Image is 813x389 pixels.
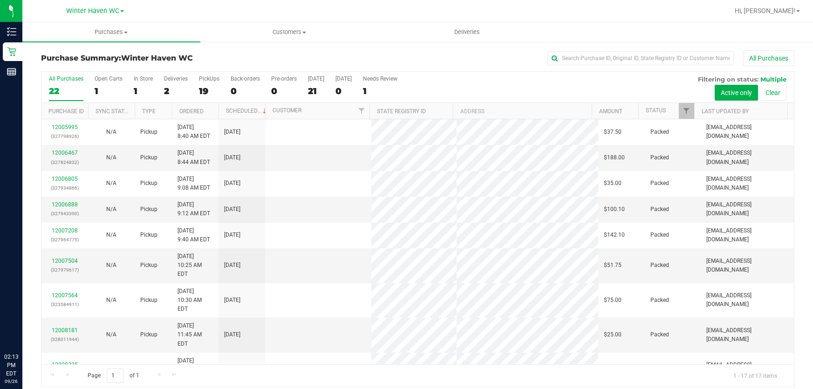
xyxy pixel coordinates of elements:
a: State Registry ID [377,108,426,115]
span: Packed [650,231,669,239]
p: (327798926) [47,132,82,141]
input: Search Purchase ID, Original ID, State Registry ID or Customer Name... [547,51,734,65]
span: $142.10 [604,231,625,239]
span: [EMAIL_ADDRESS][DOMAIN_NAME] [706,200,788,218]
button: N/A [106,231,116,239]
span: Pickup [140,179,157,188]
span: [EMAIL_ADDRESS][DOMAIN_NAME] [706,257,788,274]
span: Not Applicable [106,262,116,268]
span: Packed [650,205,669,214]
span: Not Applicable [106,331,116,338]
p: (327979617) [47,266,82,274]
inline-svg: Retail [7,47,16,56]
span: Hi, [PERSON_NAME]! [735,7,795,14]
span: Winter Haven WC [121,54,193,62]
a: 12008325 [52,362,78,368]
h3: Purchase Summary: [41,54,292,62]
span: Packed [650,261,669,270]
span: [DATE] 10:30 AM EDT [178,287,213,314]
span: Not Applicable [106,206,116,212]
span: [DATE] [224,153,240,162]
span: Packed [650,296,669,305]
a: 12007504 [52,258,78,264]
a: Sync Status [96,108,131,115]
inline-svg: Inventory [7,27,16,36]
span: [DATE] [224,231,240,239]
a: Ordered [179,108,204,115]
span: Pickup [140,261,157,270]
span: $37.50 [604,128,622,136]
p: (328011944) [47,335,82,344]
span: Not Applicable [106,154,116,161]
a: 12007208 [52,227,78,234]
span: Winter Haven WC [66,7,119,15]
span: 1 - 17 of 17 items [726,369,785,382]
button: N/A [106,153,116,162]
div: 22 [49,86,83,96]
span: Filtering on status: [698,75,758,83]
span: Not Applicable [106,297,116,303]
a: Customers [200,22,378,42]
a: Last Updated By [702,108,749,115]
a: Customer [273,107,301,114]
div: 0 [271,86,297,96]
span: [EMAIL_ADDRESS][DOMAIN_NAME] [706,175,788,192]
p: (327943390) [47,209,82,218]
div: In Store [134,75,153,82]
span: Deliveries [442,28,492,36]
span: $35.00 [604,179,622,188]
span: Packed [650,128,669,136]
span: [DATE] 10:25 AM EDT [178,252,213,279]
span: Purchases [22,28,200,36]
div: [DATE] [308,75,324,82]
span: [EMAIL_ADDRESS][DOMAIN_NAME] [706,326,788,344]
a: 12006467 [52,150,78,156]
a: Purchases [22,22,200,42]
div: Open Carts [95,75,123,82]
div: 1 [363,86,397,96]
a: 12005995 [52,124,78,130]
div: Needs Review [363,75,397,82]
span: [DATE] 9:40 AM EDT [178,226,210,244]
div: 0 [335,86,352,96]
span: Not Applicable [106,129,116,135]
button: N/A [106,261,116,270]
span: [DATE] 9:08 AM EDT [178,175,210,192]
span: [EMAIL_ADDRESS][DOMAIN_NAME] [706,226,788,244]
span: Pickup [140,296,157,305]
div: 0 [231,86,260,96]
a: 12006888 [52,201,78,208]
span: Pickup [140,153,157,162]
span: Packed [650,179,669,188]
button: N/A [106,128,116,136]
div: Pre-orders [271,75,297,82]
inline-svg: Reports [7,67,16,76]
span: [DATE] [224,179,240,188]
div: 21 [308,86,324,96]
button: Active only [715,85,758,101]
div: PickUps [199,75,219,82]
a: Purchase ID [48,108,84,115]
div: Deliveries [164,75,188,82]
a: 12008181 [52,327,78,334]
span: [DATE] [224,330,240,339]
p: (327964775) [47,235,82,244]
span: Multiple [760,75,786,83]
a: Amount [599,108,622,115]
p: (323584911) [47,300,82,309]
span: $25.00 [604,330,622,339]
span: [EMAIL_ADDRESS][DOMAIN_NAME] [706,361,788,378]
span: [DATE] [224,205,240,214]
button: N/A [106,296,116,305]
span: Not Applicable [106,180,116,186]
a: Filter [354,103,369,119]
p: (327824832) [47,158,82,167]
a: Scheduled [226,108,268,114]
span: [DATE] [224,261,240,270]
a: Deliveries [378,22,556,42]
div: [DATE] [335,75,352,82]
span: Pickup [140,128,157,136]
span: [EMAIL_ADDRESS][DOMAIN_NAME] [706,123,788,141]
span: [DATE] 12:02 PM EDT [178,356,213,383]
div: 1 [95,86,123,96]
